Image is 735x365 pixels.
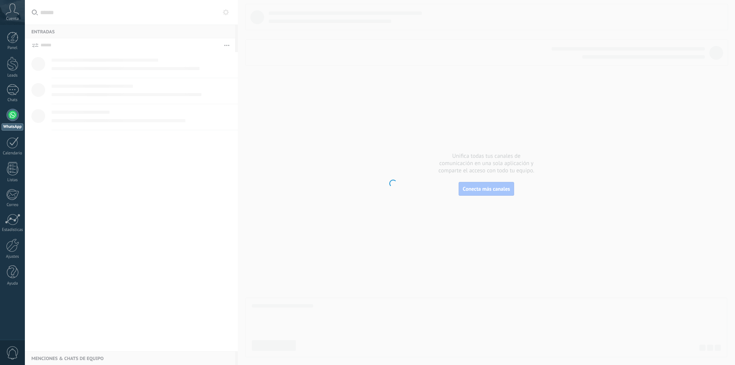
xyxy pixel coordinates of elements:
div: Estadísticas [2,228,24,232]
div: Ajustes [2,254,24,259]
div: Listas [2,178,24,183]
div: Chats [2,98,24,103]
div: Correo [2,203,24,208]
div: Panel [2,46,24,51]
div: Ayuda [2,281,24,286]
span: Cuenta [6,16,19,21]
div: Leads [2,73,24,78]
div: WhatsApp [2,123,23,131]
div: Calendario [2,151,24,156]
